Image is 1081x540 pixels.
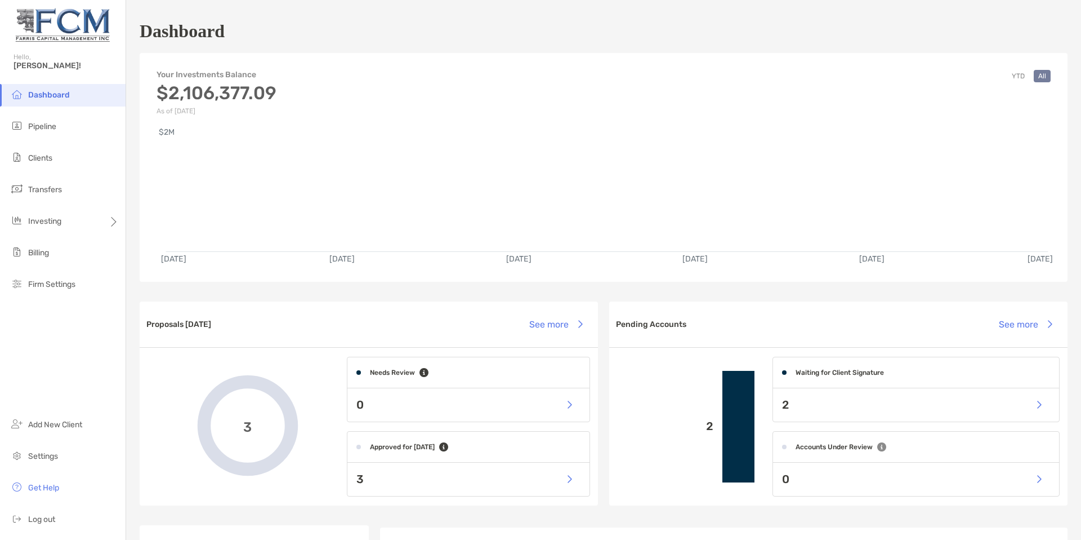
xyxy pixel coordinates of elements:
[1007,70,1029,82] button: YTD
[159,127,175,137] text: $2M
[10,512,24,525] img: logout icon
[10,119,24,132] img: pipeline icon
[28,185,62,194] span: Transfers
[28,420,82,430] span: Add New Client
[10,245,24,259] img: billing icon
[14,5,112,45] img: Zoe Logo
[28,483,59,493] span: Get Help
[157,70,276,79] h4: Your Investments Balance
[10,277,24,290] img: firm-settings icon
[14,61,119,70] span: [PERSON_NAME]!
[28,90,70,100] span: Dashboard
[618,419,713,433] p: 2
[329,254,355,264] text: [DATE]
[682,254,708,264] text: [DATE]
[10,417,24,431] img: add_new_client icon
[1028,254,1053,264] text: [DATE]
[859,254,885,264] text: [DATE]
[140,21,225,42] h1: Dashboard
[10,151,24,164] img: clients icon
[796,369,884,377] h4: Waiting for Client Signature
[990,312,1061,337] button: See more
[370,369,415,377] h4: Needs Review
[157,107,276,115] p: As of [DATE]
[616,320,686,329] h3: Pending Accounts
[796,443,873,451] h4: Accounts Under Review
[370,443,435,451] h4: Approved for [DATE]
[161,254,186,264] text: [DATE]
[10,480,24,494] img: get-help icon
[10,449,24,462] img: settings icon
[28,153,52,163] span: Clients
[1034,70,1051,82] button: All
[28,122,56,131] span: Pipeline
[356,398,364,412] p: 0
[782,472,789,486] p: 0
[10,182,24,196] img: transfers icon
[782,398,789,412] p: 2
[356,472,364,486] p: 3
[10,214,24,227] img: investing icon
[10,87,24,101] img: dashboard icon
[28,515,55,524] span: Log out
[506,254,531,264] text: [DATE]
[28,248,49,258] span: Billing
[520,312,591,337] button: See more
[28,216,61,226] span: Investing
[243,418,252,434] span: 3
[28,280,75,289] span: Firm Settings
[146,320,211,329] h3: Proposals [DATE]
[157,82,276,104] h3: $2,106,377.09
[28,452,58,461] span: Settings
